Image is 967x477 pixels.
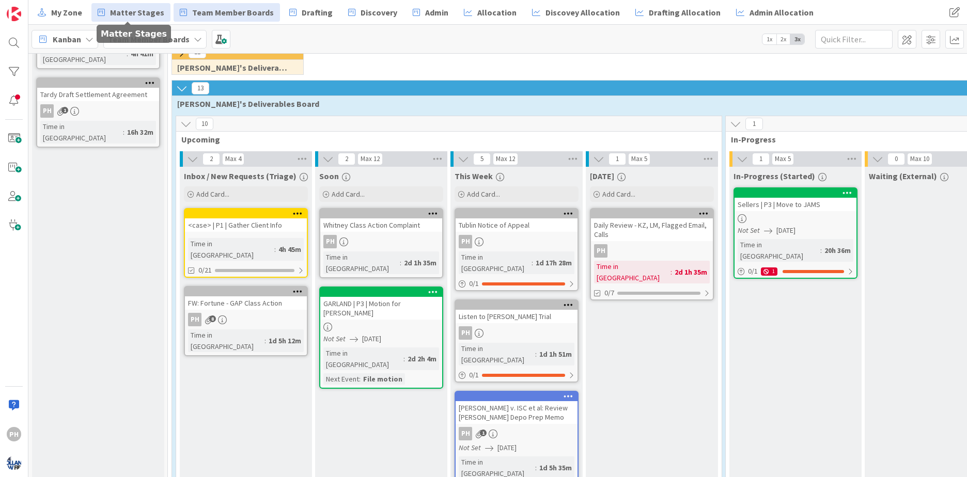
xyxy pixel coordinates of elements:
div: Sellers | P3 | Move to JAMS [735,198,856,211]
span: : [400,257,401,268]
div: File motion [361,373,405,385]
div: Time in [GEOGRAPHIC_DATA] [459,251,532,274]
span: : [532,257,533,268]
span: [DATE] [776,225,796,236]
span: [DATE] [362,333,381,344]
div: 0/1 [456,277,578,290]
span: 0/21 [198,265,212,276]
div: Time in [GEOGRAPHIC_DATA] [323,251,400,274]
div: <case> | P1 | Gather Client Info [185,218,307,232]
span: 2x [776,34,790,44]
div: PH [459,427,472,440]
div: Time in [GEOGRAPHIC_DATA] [459,343,535,365]
span: : [127,48,128,59]
div: GARLAND | P3 | Motion for [PERSON_NAME] [320,297,442,320]
div: Tublin Notice of Appeal [456,218,578,232]
span: : [264,335,266,346]
div: Time in [GEOGRAPHIC_DATA] [738,239,820,262]
span: This Week [455,171,493,181]
div: Daily Review - KZ, LM, Flagged Email, Calls [591,218,713,241]
a: Admin Allocation [730,3,820,22]
div: GARLAND | P3 | Motion for [PERSON_NAME] [320,288,442,320]
a: My Zone [32,3,88,22]
div: 20h 36m [822,245,853,256]
div: 1d 1h 51m [537,348,574,360]
i: Not Set [323,334,346,343]
span: Drafting [302,6,333,19]
span: 10 [196,118,213,130]
div: Max 5 [631,156,647,162]
span: Admin [425,6,448,19]
span: : [535,462,537,473]
div: FW: Fortune - GAP Class Action [185,287,307,310]
div: PH [456,427,578,440]
span: Discovey Allocation [545,6,620,19]
a: Matter Stages [91,3,170,22]
div: 1d 17h 28m [533,257,574,268]
span: Waiting (External) [869,171,937,181]
div: PH [323,235,337,248]
input: Quick Filter... [815,30,893,49]
div: PH [594,244,607,258]
div: Max 12 [361,156,380,162]
span: 3x [790,34,804,44]
span: 1x [762,34,776,44]
div: Daily Review - KZ, LM, Flagged Email, Calls [591,209,713,241]
span: Add Card... [602,189,635,199]
span: 1 [480,430,487,436]
span: Add Card... [196,189,229,199]
div: Time in [GEOGRAPHIC_DATA] [188,238,274,261]
a: Discovery [342,3,403,22]
div: PH [459,235,472,248]
div: 1 [761,267,777,276]
span: 13 [192,82,209,94]
span: Kanban [53,33,81,45]
span: Inbox / New Requests (Triage) [184,171,297,181]
span: Upcoming [181,134,709,145]
span: : [670,266,672,278]
span: 1 [745,118,763,130]
b: Team Member Boards [108,34,190,44]
div: PH [320,235,442,248]
span: My Zone [51,6,82,19]
div: 1d 5h 35m [537,462,574,473]
div: Max 10 [910,156,929,162]
span: 2 [338,153,355,165]
div: 4h 45m [276,244,304,255]
div: [PERSON_NAME] v. ISC et al: Review [PERSON_NAME] Depo Prep Memo [456,401,578,424]
span: 8 [209,315,216,322]
span: Drafting Allocation [649,6,721,19]
span: 0 / 1 [469,370,479,380]
div: PH [459,326,472,340]
div: 2d 1h 35m [672,266,710,278]
span: : [123,126,124,138]
span: Discovery [361,6,397,19]
div: Max 5 [775,156,791,162]
span: Manny's Deliverables Board [177,62,290,73]
div: 1d 5h 12m [266,335,304,346]
div: PH [37,104,159,118]
div: PH [456,235,578,248]
div: 4h 41m [128,48,156,59]
a: Drafting Allocation [629,3,727,22]
span: Allocation [477,6,517,19]
div: Sellers | P3 | Move to JAMS [735,188,856,211]
img: Visit kanbanzone.com [7,7,21,21]
div: PH [591,244,713,258]
div: Time in [GEOGRAPHIC_DATA] [40,42,127,65]
div: Max 4 [225,156,241,162]
span: : [274,244,276,255]
div: 2d 2h 4m [405,353,439,364]
span: Admin Allocation [750,6,814,19]
div: FW: Fortune - GAP Class Action [185,296,307,310]
span: : [359,373,361,385]
a: Discovey Allocation [526,3,626,22]
span: 0 [887,153,905,165]
span: 0/7 [604,288,614,298]
span: Add Card... [467,189,500,199]
span: 5 [473,153,491,165]
a: Team Member Boards [174,3,280,22]
span: 1 [609,153,626,165]
span: [DATE] [497,442,517,453]
div: PH [7,427,21,441]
